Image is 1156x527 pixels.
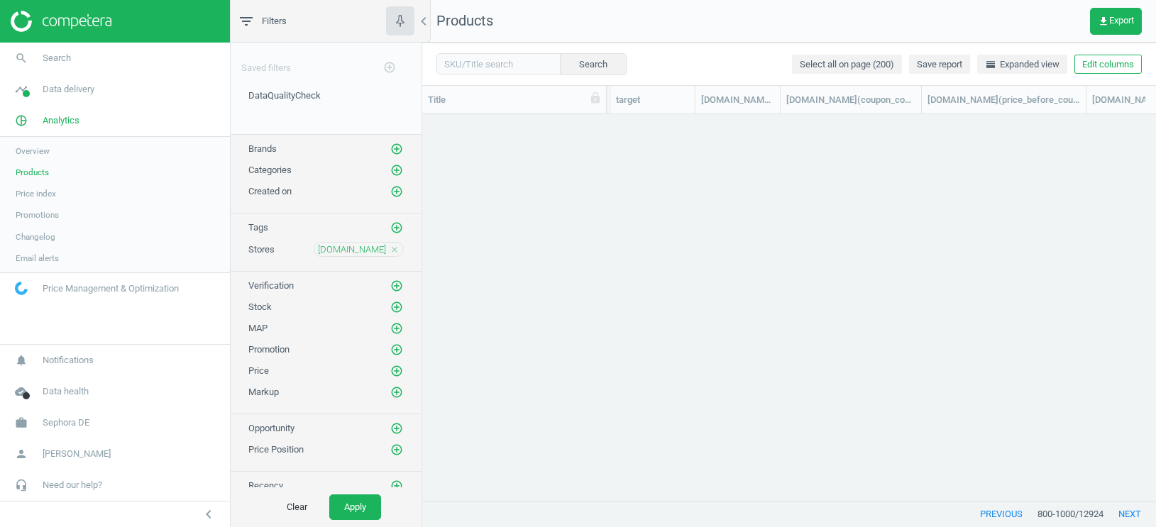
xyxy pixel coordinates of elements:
span: Search [43,52,71,65]
div: Title [428,94,600,106]
button: add_circle_outline [390,221,404,235]
span: Recency [248,480,283,491]
img: wGWNvw8QSZomAAAAABJRU5ErkJggg== [15,282,28,295]
span: 800 - 1000 [1037,508,1075,521]
span: Promotion [248,344,290,355]
i: chevron_left [200,506,217,523]
i: person [8,440,35,467]
i: headset_mic [8,472,35,499]
span: Analytics [43,114,79,127]
i: add_circle_outline [390,143,403,155]
span: Data delivery [43,83,94,96]
button: add_circle_outline [390,300,404,314]
i: add_circle_outline [390,443,403,456]
div: Saved filters [231,43,422,82]
i: pie_chart_outlined [8,107,35,134]
span: Price [248,365,269,376]
span: Price Position [248,444,304,455]
i: work [8,409,35,436]
span: Price index [16,188,56,199]
button: horizontal_splitExpanded view [977,55,1067,74]
div: [DOMAIN_NAME](Shipping_price) [701,94,774,106]
span: Save report [917,58,962,71]
button: next [1103,501,1156,527]
span: Select all on page (200) [800,58,894,71]
i: notifications [8,347,35,374]
span: Verification [248,280,294,291]
button: add_circle_outline [390,184,404,199]
i: add_circle_outline [390,221,403,234]
i: horizontal_split [985,59,996,70]
i: close [390,245,400,255]
button: get_appExport [1090,8,1142,35]
span: Created on [248,186,292,196]
button: Clear [272,494,322,520]
span: Products [436,12,493,29]
i: cloud_done [8,378,35,405]
span: Need our help? [43,479,102,492]
span: Expanded view [985,58,1059,71]
button: chevron_left [191,505,226,523]
div: [DOMAIN_NAME](price_before_coupon) [927,94,1080,106]
span: Stores [248,244,275,255]
span: Email alerts [16,253,59,264]
button: add_circle_outline [390,364,404,378]
button: add_circle_outline [390,479,404,493]
i: add_circle_outline [390,279,403,292]
span: Export [1098,16,1134,27]
button: previous [965,501,1037,527]
button: Search [560,53,627,74]
button: add_circle_outline [390,343,404,357]
button: Save report [909,55,970,74]
span: Promotions [16,209,59,221]
button: Select all on page (200) [792,55,902,74]
span: Notifications [43,354,94,367]
button: Apply [329,494,381,520]
i: add_circle_outline [383,61,396,74]
button: Edit columns [1074,55,1142,74]
span: Data health [43,385,89,398]
i: chevron_left [415,13,432,30]
i: add_circle_outline [390,301,403,314]
button: add_circle_outline [390,279,404,293]
i: timeline [8,76,35,103]
span: Products [16,167,49,178]
i: search [8,45,35,72]
i: add_circle_outline [390,185,403,198]
button: add_circle_outline [390,385,404,399]
i: add_circle_outline [390,386,403,399]
span: Categories [248,165,292,175]
button: add_circle_outline [390,142,404,156]
img: ajHJNr6hYgQAAAAASUVORK5CYII= [11,11,111,32]
div: target [616,94,689,106]
i: add_circle_outline [390,343,403,356]
i: add_circle_outline [390,164,403,177]
span: Changelog [16,231,55,243]
button: add_circle_outline [390,163,404,177]
button: add_circle_outline [390,321,404,335]
span: Opportunity [248,423,294,433]
i: add_circle_outline [390,422,403,435]
span: [DOMAIN_NAME] [318,243,386,256]
span: Brands [248,143,277,154]
button: add_circle_outline [390,421,404,436]
i: filter_list [238,13,255,30]
span: DataQualityCheck [248,90,321,101]
span: / 12924 [1075,508,1103,521]
i: get_app [1098,16,1109,27]
i: add_circle_outline [390,322,403,335]
div: [DOMAIN_NAME](coupon_code) [786,94,915,106]
div: grid [422,114,1156,501]
i: add_circle_outline [390,479,403,492]
span: Overview [16,145,50,157]
span: Price Management & Optimization [43,282,179,295]
button: add_circle_outline [390,443,404,457]
button: add_circle_outline [375,53,404,82]
span: Stock [248,301,272,312]
span: Filters [262,15,287,28]
i: add_circle_outline [390,365,403,377]
span: MAP [248,323,268,333]
span: [PERSON_NAME] [43,448,111,460]
span: Sephora DE [43,416,89,429]
span: Markup [248,387,279,397]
